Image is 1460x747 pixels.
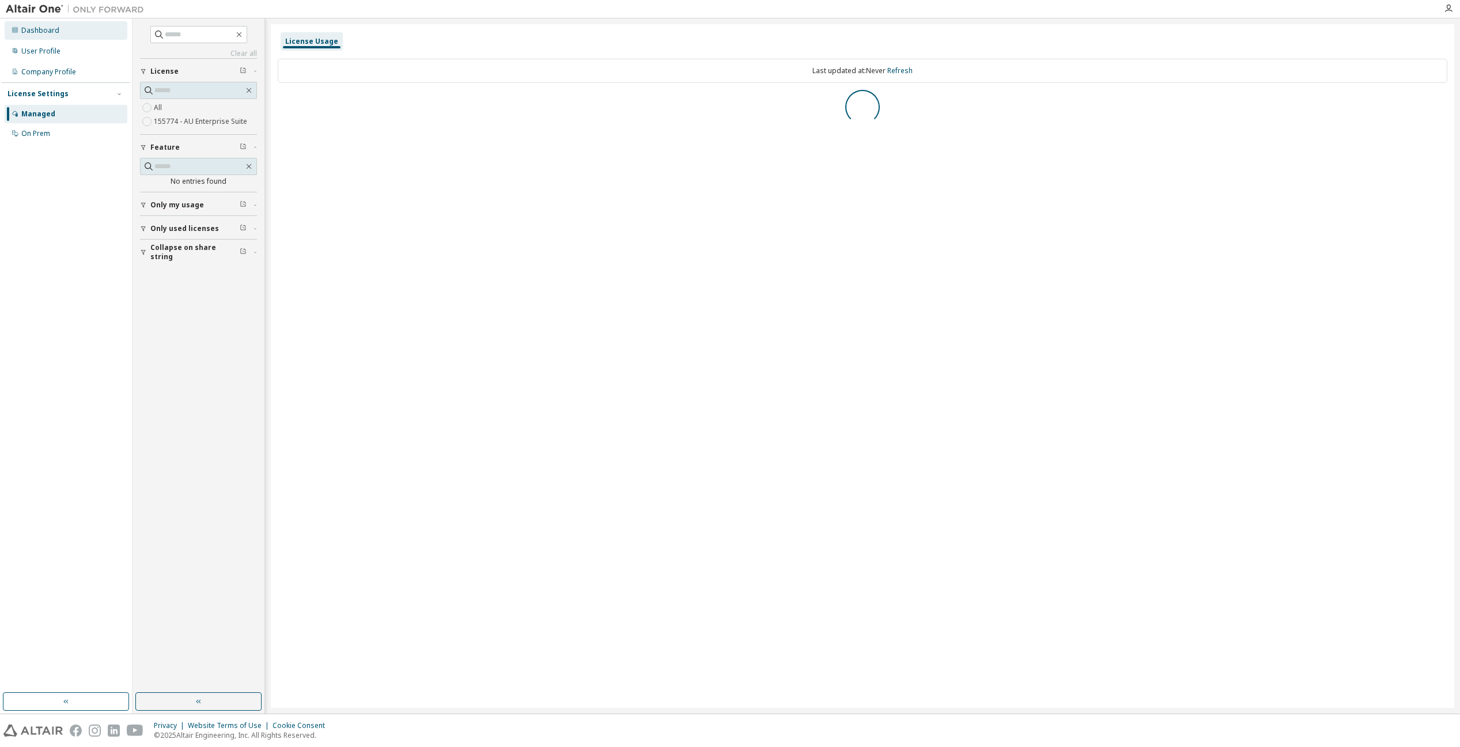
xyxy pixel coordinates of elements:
[240,224,247,233] span: Clear filter
[285,37,338,46] div: License Usage
[21,26,59,35] div: Dashboard
[240,248,247,257] span: Clear filter
[108,725,120,737] img: linkedin.svg
[7,89,69,98] div: License Settings
[188,721,273,730] div: Website Terms of Use
[240,200,247,210] span: Clear filter
[154,115,249,128] label: 155774 - AU Enterprise Suite
[140,59,257,84] button: License
[140,135,257,160] button: Feature
[140,216,257,241] button: Only used licenses
[150,243,240,261] span: Collapse on share string
[240,143,247,152] span: Clear filter
[154,730,332,740] p: © 2025 Altair Engineering, Inc. All Rights Reserved.
[278,59,1447,83] div: Last updated at: Never
[140,240,257,265] button: Collapse on share string
[150,200,204,210] span: Only my usage
[887,66,913,75] a: Refresh
[21,129,50,138] div: On Prem
[89,725,101,737] img: instagram.svg
[140,177,257,186] div: No entries found
[140,192,257,218] button: Only my usage
[240,67,247,76] span: Clear filter
[3,725,63,737] img: altair_logo.svg
[6,3,150,15] img: Altair One
[21,109,55,119] div: Managed
[127,725,143,737] img: youtube.svg
[273,721,332,730] div: Cookie Consent
[150,143,180,152] span: Feature
[154,721,188,730] div: Privacy
[150,224,219,233] span: Only used licenses
[140,49,257,58] a: Clear all
[150,67,179,76] span: License
[21,47,60,56] div: User Profile
[21,67,76,77] div: Company Profile
[70,725,82,737] img: facebook.svg
[154,101,164,115] label: All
